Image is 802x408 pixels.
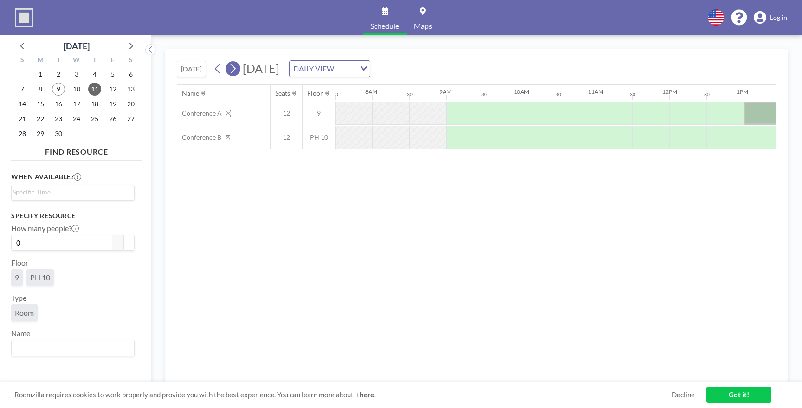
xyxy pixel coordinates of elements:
span: Saturday, September 6, 2025 [124,68,137,81]
span: Saturday, September 13, 2025 [124,83,137,96]
span: Roomzilla requires cookies to work properly and provide you with the best experience. You can lea... [14,390,672,399]
div: 11AM [588,88,603,95]
span: DAILY VIEW [291,63,336,75]
button: [DATE] [177,61,206,77]
span: Friday, September 19, 2025 [106,97,119,110]
span: Sunday, September 28, 2025 [16,127,29,140]
span: Friday, September 5, 2025 [106,68,119,81]
div: T [85,55,103,67]
div: 10AM [514,88,529,95]
span: Maps [414,22,432,30]
div: F [103,55,122,67]
div: Seats [275,89,290,97]
span: Wednesday, September 3, 2025 [70,68,83,81]
span: Sunday, September 14, 2025 [16,97,29,110]
span: Thursday, September 18, 2025 [88,97,101,110]
div: [DATE] [64,39,90,52]
span: Monday, September 15, 2025 [34,97,47,110]
span: Sunday, September 21, 2025 [16,112,29,125]
input: Search for option [13,342,129,354]
label: Floor [11,258,28,267]
span: PH 10 [30,273,50,282]
span: Monday, September 29, 2025 [34,127,47,140]
div: 30 [630,91,635,97]
div: Name [182,89,199,97]
div: 1PM [737,88,748,95]
a: Got it! [706,387,771,403]
div: 30 [407,91,413,97]
span: Tuesday, September 2, 2025 [52,68,65,81]
span: Friday, September 26, 2025 [106,112,119,125]
label: Name [11,329,30,338]
input: Search for option [337,63,355,75]
span: Monday, September 1, 2025 [34,68,47,81]
label: How many people? [11,224,79,233]
span: Wednesday, September 10, 2025 [70,83,83,96]
div: S [122,55,140,67]
div: Search for option [290,61,370,77]
span: Wednesday, September 17, 2025 [70,97,83,110]
span: Thursday, September 11, 2025 [88,83,101,96]
span: Tuesday, September 30, 2025 [52,127,65,140]
label: Type [11,293,26,303]
span: Monday, September 8, 2025 [34,83,47,96]
span: Thursday, September 25, 2025 [88,112,101,125]
div: 30 [704,91,710,97]
span: Thursday, September 4, 2025 [88,68,101,81]
div: 30 [333,91,338,97]
button: - [112,235,123,251]
span: Log in [770,13,787,22]
div: M [32,55,50,67]
div: T [50,55,68,67]
span: 12 [271,133,302,142]
span: Saturday, September 20, 2025 [124,97,137,110]
div: 9AM [440,88,452,95]
div: 8AM [365,88,377,95]
img: organization-logo [15,8,33,27]
span: Conference A [177,109,222,117]
span: 12 [271,109,302,117]
span: Tuesday, September 23, 2025 [52,112,65,125]
span: Saturday, September 27, 2025 [124,112,137,125]
div: 30 [481,91,487,97]
div: Search for option [12,340,134,356]
span: Wednesday, September 24, 2025 [70,112,83,125]
div: Floor [307,89,323,97]
span: Schedule [370,22,399,30]
button: + [123,235,135,251]
a: Decline [672,390,695,399]
div: 12PM [662,88,677,95]
span: Tuesday, September 9, 2025 [52,83,65,96]
span: 9 [303,109,335,117]
span: Room [15,308,34,317]
span: Friday, September 12, 2025 [106,83,119,96]
span: [DATE] [243,61,279,75]
div: 30 [556,91,561,97]
h3: Specify resource [11,212,135,220]
span: Sunday, September 7, 2025 [16,83,29,96]
span: Conference B [177,133,221,142]
h4: FIND RESOURCE [11,143,142,156]
div: W [68,55,86,67]
span: Tuesday, September 16, 2025 [52,97,65,110]
span: PH 10 [303,133,335,142]
span: Monday, September 22, 2025 [34,112,47,125]
a: Log in [754,11,787,24]
div: S [13,55,32,67]
input: Search for option [13,187,129,197]
a: here. [360,390,375,399]
span: 9 [15,273,19,282]
div: Search for option [12,185,134,199]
